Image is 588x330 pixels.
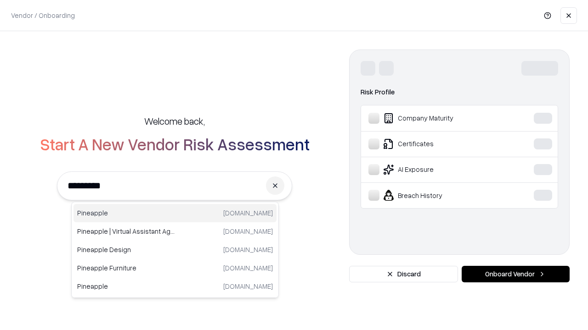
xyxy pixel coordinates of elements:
[40,135,310,153] h2: Start A New Vendor Risk Assessment
[462,266,570,282] button: Onboard Vendor
[223,208,273,218] p: [DOMAIN_NAME]
[368,113,506,124] div: Company Maturity
[11,11,75,20] p: Vendor / Onboarding
[71,202,279,298] div: Suggestions
[223,245,273,254] p: [DOMAIN_NAME]
[77,245,175,254] p: Pineapple Design
[77,208,175,218] p: Pineapple
[349,266,458,282] button: Discard
[368,190,506,201] div: Breach History
[368,164,506,175] div: AI Exposure
[77,263,175,273] p: Pineapple Furniture
[223,226,273,236] p: [DOMAIN_NAME]
[144,115,205,127] h5: Welcome back,
[361,87,558,98] div: Risk Profile
[223,281,273,291] p: [DOMAIN_NAME]
[368,138,506,149] div: Certificates
[223,263,273,273] p: [DOMAIN_NAME]
[77,281,175,291] p: Pineapple
[77,226,175,236] p: Pineapple | Virtual Assistant Agency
